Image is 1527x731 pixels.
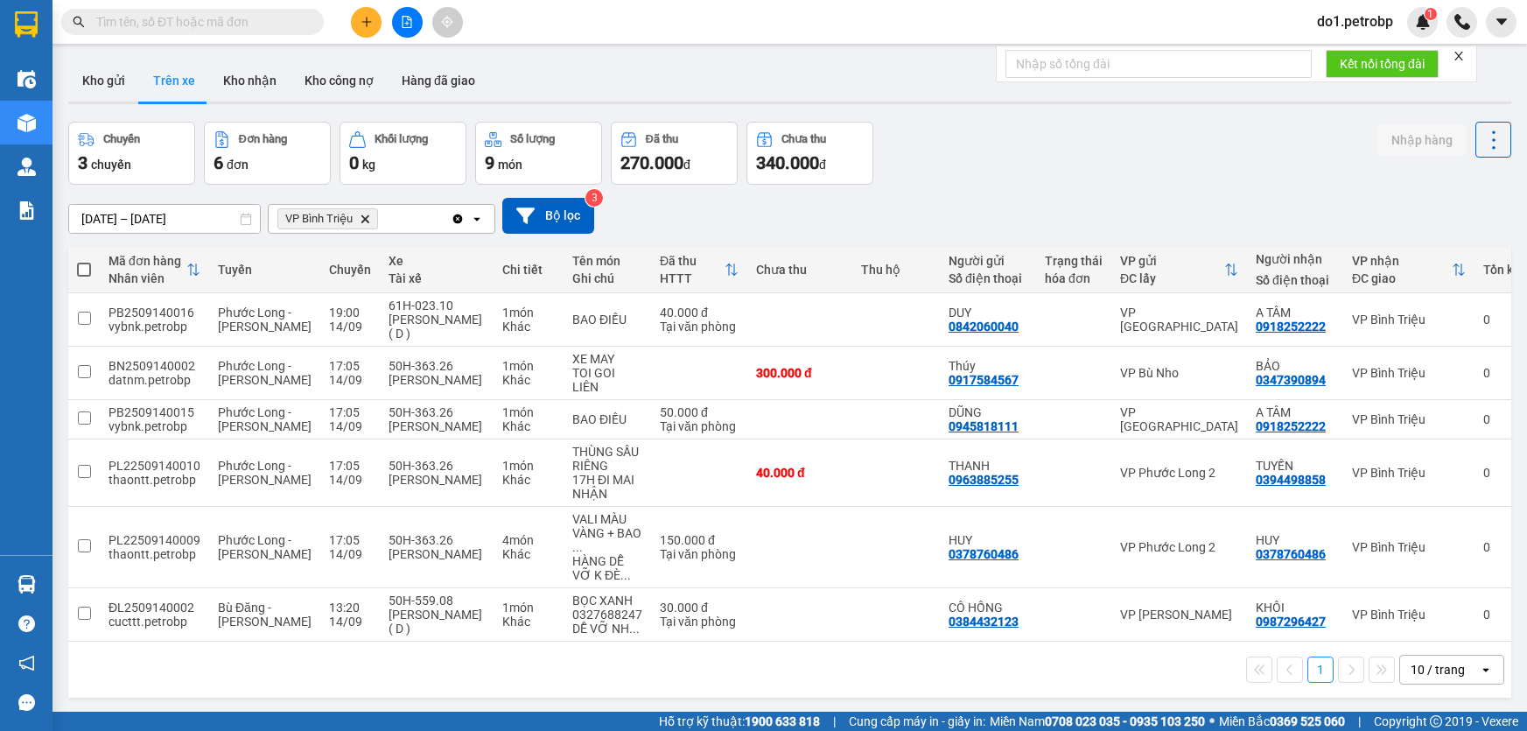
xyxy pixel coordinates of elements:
[949,601,1027,615] div: CÔ HỒNG
[1430,715,1442,727] span: copyright
[362,158,375,172] span: kg
[949,533,1027,547] div: HUY
[1256,320,1326,334] div: 0918252222
[660,271,725,285] div: HTTT
[1120,466,1238,480] div: VP Phước Long 2
[68,122,195,185] button: Chuyến3chuyến
[329,473,371,487] div: 14/09
[329,263,371,277] div: Chuyến
[209,60,291,102] button: Kho nhận
[389,405,485,419] div: 50H-363.26
[1343,247,1474,293] th: Toggle SortBy
[572,313,642,327] div: BAO ĐIỀU
[239,133,287,145] div: Đơn hàng
[756,152,819,173] span: 340.000
[1411,661,1465,678] div: 10 / trang
[485,152,494,173] span: 9
[1340,54,1425,74] span: Kết nối tổng đài
[1256,373,1326,387] div: 0347390894
[388,60,489,102] button: Hàng đã giao
[389,419,485,433] div: [PERSON_NAME]
[572,254,642,268] div: Tên món
[109,615,200,629] div: cucttt.petrobp
[91,158,131,172] span: chuyến
[1494,14,1509,30] span: caret-down
[849,712,985,731] span: Cung cấp máy in - giấy in:
[285,212,353,226] span: VP Bình Triệu
[1045,254,1103,268] div: Trạng thái
[949,615,1019,629] div: 0384432123
[109,320,200,334] div: vybnk.petrobp
[329,547,371,561] div: 14/09
[1352,608,1466,622] div: VP Bình Triệu
[1352,254,1452,268] div: VP nhận
[349,152,359,173] span: 0
[660,306,739,320] div: 40.000 đ
[218,601,312,629] span: Bù Đăng - [PERSON_NAME]
[329,601,371,615] div: 13:20
[18,70,36,88] img: warehouse-icon
[1120,405,1238,433] div: VP [GEOGRAPHIC_DATA]
[218,359,312,387] span: Phước Long - [PERSON_NAME]
[360,214,370,224] svg: Delete
[1415,14,1431,30] img: icon-new-feature
[329,533,371,547] div: 17:05
[109,254,186,268] div: Mã đơn hàng
[572,594,642,608] div: BỌC XANH
[204,122,331,185] button: Đơn hàng6đơn
[18,575,36,594] img: warehouse-icon
[1326,50,1439,78] button: Kết nối tổng đài
[502,306,555,320] div: 1 món
[351,7,382,38] button: plus
[109,547,200,561] div: thaontt.petrobp
[389,359,485,373] div: 50H-363.26
[78,152,88,173] span: 3
[502,601,555,615] div: 1 món
[291,60,388,102] button: Kho công nợ
[109,473,200,487] div: thaontt.petrobp
[1256,547,1326,561] div: 0378760486
[502,405,555,419] div: 1 món
[502,473,555,487] div: Khác
[660,533,739,547] div: 150.000 đ
[1120,271,1224,285] div: ĐC lấy
[510,133,555,145] div: Số lượng
[1256,252,1334,266] div: Người nhận
[451,212,465,226] svg: Clear all
[389,459,485,473] div: 50H-363.26
[389,373,485,387] div: [PERSON_NAME]
[109,359,200,373] div: BN2509140002
[1256,533,1334,547] div: HUY
[502,359,555,373] div: 1 món
[18,201,36,220] img: solution-icon
[949,547,1019,561] div: 0378760486
[572,554,642,582] div: HÀNG DỄ VỠ K ĐÈ LÊN DÙM E
[382,210,383,228] input: Selected VP Bình Triệu.
[1120,366,1238,380] div: VP Bù Nho
[572,540,583,554] span: ...
[1483,608,1527,622] div: 0
[949,459,1027,473] div: THANH
[572,445,642,473] div: THÙNG SẦU RIÊNG
[833,712,836,731] span: |
[745,714,820,728] strong: 1900 633 818
[660,405,739,419] div: 50.000 đ
[502,263,555,277] div: Chi tiết
[441,16,453,28] span: aim
[69,205,260,233] input: Select a date range.
[1111,247,1247,293] th: Toggle SortBy
[1005,50,1312,78] input: Nhập số tổng đài
[660,320,739,334] div: Tại văn phòng
[73,16,85,28] span: search
[861,263,931,277] div: Thu hộ
[214,152,223,173] span: 6
[660,601,739,615] div: 30.000 đ
[660,547,739,561] div: Tại văn phòng
[683,158,690,172] span: đ
[401,16,413,28] span: file-add
[1427,8,1433,20] span: 1
[277,208,378,229] span: VP Bình Triệu, close by backspace
[572,366,642,394] div: TOI GOI LIÊN
[660,615,739,629] div: Tại văn phòng
[572,512,642,554] div: VALI MÀU VÀNG + BAO XANH+ 2 CATTON TRẮNG ĐN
